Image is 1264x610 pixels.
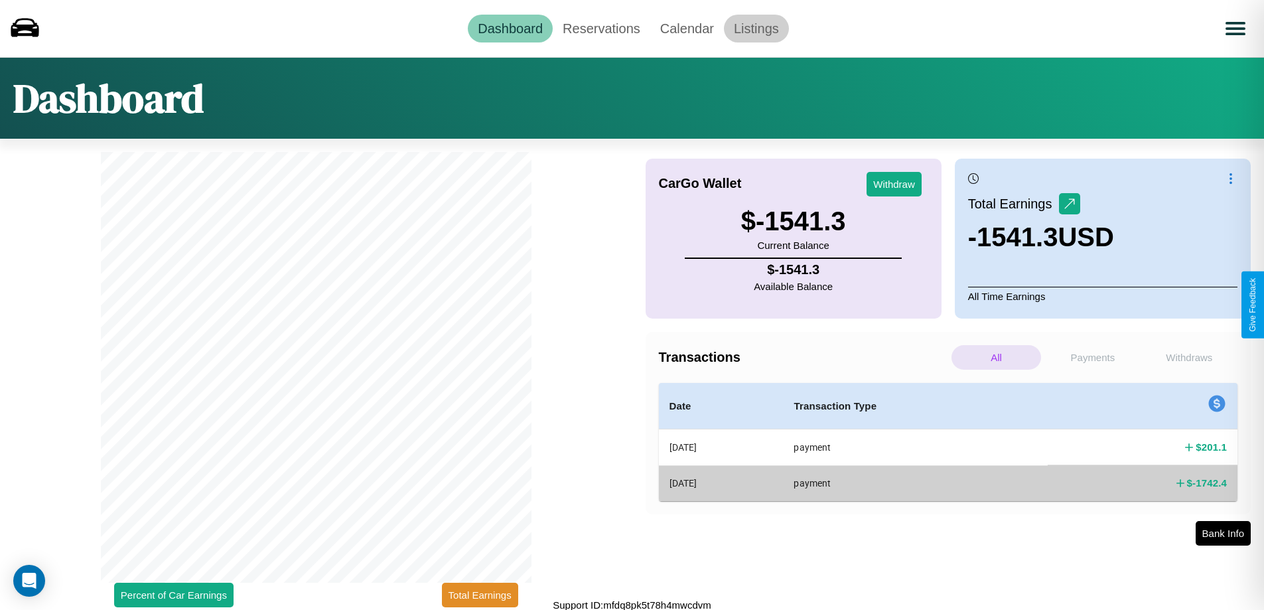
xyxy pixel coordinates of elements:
[1187,476,1227,490] h4: $ -1742.4
[783,465,1047,500] th: payment
[794,398,1036,414] h4: Transaction Type
[867,172,922,196] button: Withdraw
[13,71,204,125] h1: Dashboard
[659,176,742,191] h4: CarGo Wallet
[669,398,773,414] h4: Date
[1196,440,1227,454] h4: $ 201.1
[659,429,784,466] th: [DATE]
[754,262,833,277] h4: $ -1541.3
[968,222,1114,252] h3: -1541.3 USD
[741,206,846,236] h3: $ -1541.3
[442,583,518,607] button: Total Earnings
[754,277,833,295] p: Available Balance
[724,15,789,42] a: Listings
[659,465,784,500] th: [DATE]
[659,383,1238,501] table: simple table
[1217,10,1254,47] button: Open menu
[650,15,724,42] a: Calendar
[783,429,1047,466] th: payment
[13,565,45,597] div: Open Intercom Messenger
[1248,278,1257,332] div: Give Feedback
[968,287,1237,305] p: All Time Earnings
[951,345,1041,370] p: All
[553,15,650,42] a: Reservations
[1048,345,1137,370] p: Payments
[114,583,234,607] button: Percent of Car Earnings
[1145,345,1234,370] p: Withdraws
[468,15,553,42] a: Dashboard
[1196,521,1251,546] button: Bank Info
[968,192,1059,216] p: Total Earnings
[659,350,948,365] h4: Transactions
[741,236,846,254] p: Current Balance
